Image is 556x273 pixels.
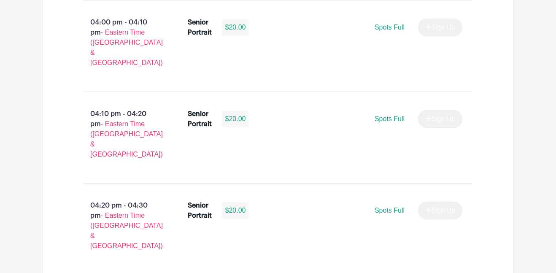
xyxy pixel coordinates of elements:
[90,120,163,158] span: - Eastern Time ([GEOGRAPHIC_DATA] & [GEOGRAPHIC_DATA])
[188,109,212,129] div: Senior Portrait
[188,17,212,38] div: Senior Portrait
[70,14,174,71] p: 04:00 pm - 04:10 pm
[222,202,249,219] div: $20.00
[90,212,163,249] span: - Eastern Time ([GEOGRAPHIC_DATA] & [GEOGRAPHIC_DATA])
[375,207,405,214] span: Spots Full
[70,105,174,163] p: 04:10 pm - 04:20 pm
[375,115,405,122] span: Spots Full
[375,24,405,31] span: Spots Full
[188,200,212,221] div: Senior Portrait
[90,29,163,66] span: - Eastern Time ([GEOGRAPHIC_DATA] & [GEOGRAPHIC_DATA])
[70,197,174,254] p: 04:20 pm - 04:30 pm
[222,111,249,127] div: $20.00
[222,19,249,36] div: $20.00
